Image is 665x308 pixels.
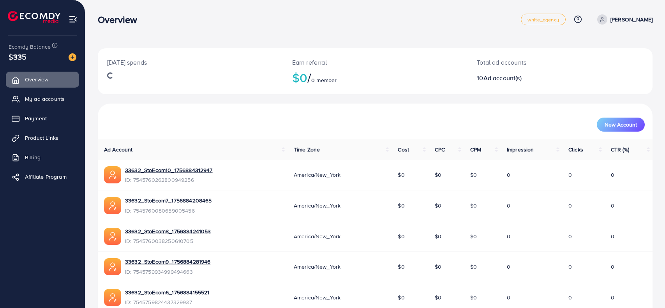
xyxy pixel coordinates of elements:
[307,69,311,86] span: /
[611,202,614,209] span: 0
[6,111,79,126] a: Payment
[470,202,477,209] span: $0
[507,232,510,240] span: 0
[435,146,445,153] span: CPC
[294,146,320,153] span: Time Zone
[9,51,27,62] span: $335
[125,227,211,235] a: 33632_StoEcom8_1756884241053
[470,294,477,301] span: $0
[527,17,559,22] span: white_agency
[6,169,79,185] a: Affiliate Program
[435,294,441,301] span: $0
[6,72,79,87] a: Overview
[6,91,79,107] a: My ad accounts
[294,263,341,271] span: America/New_York
[104,166,121,183] img: ic-ads-acc.e4c84228.svg
[507,171,510,179] span: 0
[25,134,58,142] span: Product Links
[398,263,404,271] span: $0
[8,11,60,23] img: logo
[507,263,510,271] span: 0
[294,232,341,240] span: America/New_York
[398,202,404,209] span: $0
[507,202,510,209] span: 0
[470,232,477,240] span: $0
[104,289,121,306] img: ic-ads-acc.e4c84228.svg
[611,263,614,271] span: 0
[470,146,481,153] span: CPM
[594,14,653,25] a: [PERSON_NAME]
[611,294,614,301] span: 0
[125,258,210,266] a: 33632_StoEcom9_1756884281946
[125,268,210,276] span: ID: 7545759934999494663
[507,146,534,153] span: Impression
[125,207,212,215] span: ID: 7545760080659005456
[125,176,213,184] span: ID: 7545760262800949256
[294,202,341,209] span: America/New_York
[435,232,441,240] span: $0
[605,122,637,127] span: New Account
[294,294,341,301] span: America/New_York
[483,74,522,82] span: Ad account(s)
[435,171,441,179] span: $0
[98,14,143,25] h3: Overview
[568,146,583,153] span: Clicks
[104,258,121,275] img: ic-ads-acc.e4c84228.svg
[125,166,213,174] a: 33632_StoEcom10_1756884312947
[568,171,572,179] span: 0
[6,150,79,165] a: Billing
[477,74,597,82] h2: 10
[568,263,572,271] span: 0
[435,202,441,209] span: $0
[107,58,273,67] p: [DATE] spends
[521,14,566,25] a: white_agency
[69,15,78,24] img: menu
[25,95,65,103] span: My ad accounts
[25,114,47,122] span: Payment
[611,232,614,240] span: 0
[311,76,337,84] span: 0 member
[25,153,41,161] span: Billing
[25,173,67,181] span: Affiliate Program
[398,232,404,240] span: $0
[398,294,404,301] span: $0
[477,58,597,67] p: Total ad accounts
[125,197,212,204] a: 33632_StoEcom7_1756884208465
[611,146,629,153] span: CTR (%)
[398,146,409,153] span: Cost
[6,130,79,146] a: Product Links
[125,289,209,296] a: 33632_StoEcom6_1756884155521
[611,171,614,179] span: 0
[470,171,477,179] span: $0
[104,228,121,245] img: ic-ads-acc.e4c84228.svg
[597,118,645,132] button: New Account
[69,53,76,61] img: image
[25,76,48,83] span: Overview
[610,15,653,24] p: [PERSON_NAME]
[507,294,510,301] span: 0
[435,263,441,271] span: $0
[568,202,572,209] span: 0
[104,197,121,214] img: ic-ads-acc.e4c84228.svg
[470,263,477,271] span: $0
[125,237,211,245] span: ID: 7545760038250610705
[104,146,133,153] span: Ad Account
[398,171,404,179] span: $0
[568,232,572,240] span: 0
[568,294,572,301] span: 0
[9,43,51,51] span: Ecomdy Balance
[294,171,341,179] span: America/New_York
[125,298,209,306] span: ID: 7545759824437329937
[292,70,459,85] h2: $0
[292,58,459,67] p: Earn referral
